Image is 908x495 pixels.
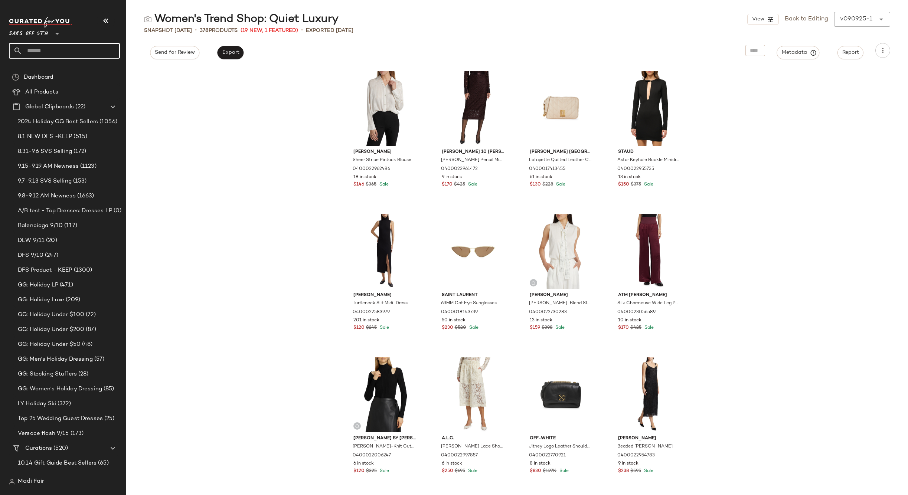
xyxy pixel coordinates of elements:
span: (172) [72,147,86,156]
span: GG: Holiday LP [18,281,58,289]
span: [PERSON_NAME] by [PERSON_NAME] [353,435,416,442]
span: 0400022955735 [617,166,654,173]
span: (57) [93,355,105,364]
span: 9 in stock [442,174,462,181]
span: 9 in stock [618,460,638,467]
span: Sale [378,469,389,473]
span: $170 [442,181,453,188]
span: (0) [112,207,121,215]
img: cfy_white_logo.C9jOOHJF.svg [9,17,72,27]
span: • [301,26,303,35]
span: (61) [92,474,104,482]
span: Jitney Logo Leather Shoulder Bag [529,443,592,450]
span: (372) [56,400,71,408]
span: 0400022954783 [617,452,655,459]
span: $120 [353,468,365,475]
img: 0400022583979_BLACK [347,214,422,289]
span: 61 in stock [530,174,552,181]
span: Sale [378,182,389,187]
span: Snapshot [DATE] [144,27,192,35]
div: Products [200,27,238,35]
span: Dashboard [24,73,53,82]
span: Turtleneck Slit Midi-Dress [353,300,408,307]
span: 378 [200,28,209,33]
span: 10.14 Gift Guide Best Sellers [18,459,97,468]
span: LY Holiday Ski [18,400,56,408]
span: $425 [630,325,641,331]
span: $325 [366,468,377,475]
span: Curations [25,444,52,453]
button: View [747,14,778,25]
button: Report [837,46,863,59]
span: Sale [468,325,479,330]
span: Saint Laurent [442,292,504,299]
span: 8.1 NEW DFS -KEEP [18,132,72,141]
span: Silk Charmeuse Wide Leg Pants [617,300,680,307]
span: $130 [530,181,541,188]
span: $595 [630,468,641,475]
span: Export [222,50,239,56]
img: svg%3e [531,281,536,285]
img: 0400022770921_BLACK [524,357,598,432]
span: 0400022730283 [529,309,567,316]
span: Sale [558,469,569,473]
span: Metadata [781,49,815,56]
span: (19 New, 1 Featured) [241,27,298,35]
span: $520 [455,325,466,331]
span: $1.97K [543,468,556,475]
span: 8.31-9.6 SVS Selling [18,147,72,156]
span: 63MM Cat Eye Sunglasses [441,300,497,307]
span: Report [842,50,859,56]
span: (1663) [76,192,94,200]
span: [PERSON_NAME] Pencil Midi-Skirt [441,157,504,164]
div: Women's Trend Shop: Quiet Luxury [144,12,339,27]
span: ATM [PERSON_NAME] [618,292,681,299]
span: GG: Men's Holiday Dressing [18,355,93,364]
span: 0400022770921 [529,452,566,459]
span: (471) [58,281,73,289]
span: Sale [643,182,653,187]
img: svg%3e [144,16,151,23]
span: (20) [45,236,57,245]
img: 0400023056589_MERLOT [612,214,687,289]
div: v090925-1 [840,15,872,24]
img: 0400022997857_CREAM [436,357,510,432]
span: GG: Women's Holiday Dressing [18,385,102,393]
span: GG: Stocking Stuffers [18,370,77,378]
span: 201 in stock [353,317,379,324]
img: svg%3e [9,479,15,485]
span: 0400018143739 [441,309,478,316]
span: All Products [25,88,58,96]
span: [PERSON_NAME] Lace Shorts [441,443,504,450]
span: (25) [103,414,115,423]
img: svg%3e [355,424,359,428]
span: $695 [455,468,465,475]
span: (85) [102,385,114,393]
span: $238 [618,468,629,475]
a: Back to Editing [785,15,828,24]
span: Sale [467,182,477,187]
img: 0400017413455_SHELL [524,71,598,146]
span: (22) [74,103,85,111]
span: Sale [643,325,654,330]
span: $146 [353,181,364,188]
span: 10.21 gift guide best sellers [18,474,92,482]
span: $150 [618,181,629,188]
span: (173) [69,429,84,438]
span: DFS 9/10 [18,251,43,260]
span: [PERSON_NAME] [GEOGRAPHIC_DATA] [530,149,592,155]
img: 0400022730283_IVORY [524,214,598,289]
span: (1300) [72,266,92,275]
span: (520) [52,444,68,453]
span: $830 [530,468,541,475]
span: [PERSON_NAME] [353,292,416,299]
span: Saks OFF 5TH [9,25,48,39]
span: (87) [84,325,96,334]
span: $159 [530,325,540,331]
span: 0400022583979 [353,309,390,316]
img: 0400022962486_CREME [347,71,422,146]
span: $228 [542,181,553,188]
span: Sale [554,325,565,330]
img: 0400022006247_JET [347,357,422,432]
img: 0400022955735_BLACK [612,71,687,146]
